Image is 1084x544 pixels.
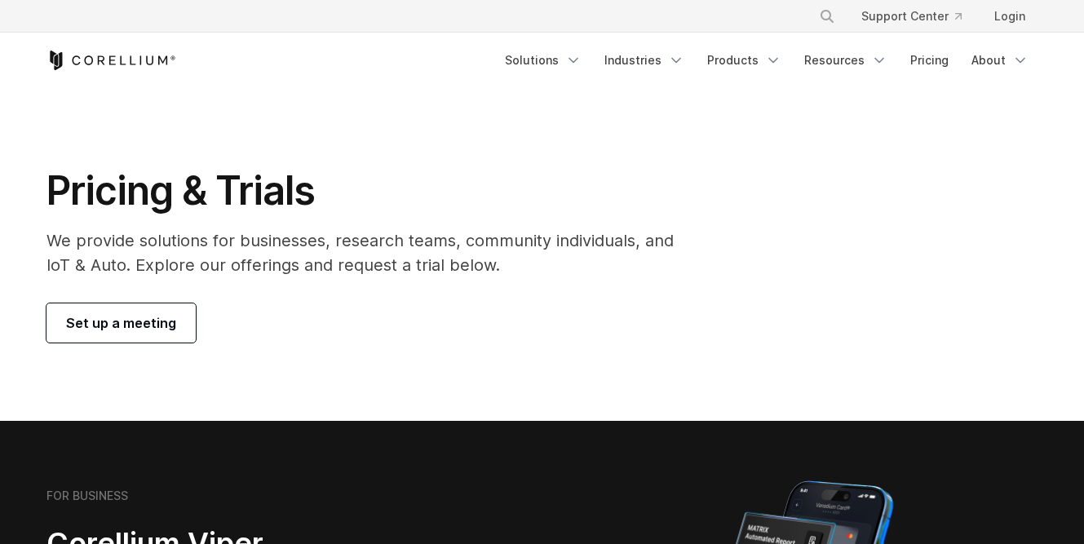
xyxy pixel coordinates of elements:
p: We provide solutions for businesses, research teams, community individuals, and IoT & Auto. Explo... [46,228,697,277]
div: Navigation Menu [495,46,1038,75]
a: Login [981,2,1038,31]
a: Products [697,46,791,75]
a: Pricing [900,46,958,75]
a: Solutions [495,46,591,75]
span: Set up a meeting [66,313,176,333]
a: Corellium Home [46,51,176,70]
a: About [962,46,1038,75]
div: Navigation Menu [799,2,1038,31]
a: Industries [595,46,694,75]
a: Support Center [848,2,975,31]
a: Set up a meeting [46,303,196,343]
h6: FOR BUSINESS [46,489,128,503]
a: Resources [794,46,897,75]
button: Search [812,2,842,31]
h1: Pricing & Trials [46,166,697,215]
